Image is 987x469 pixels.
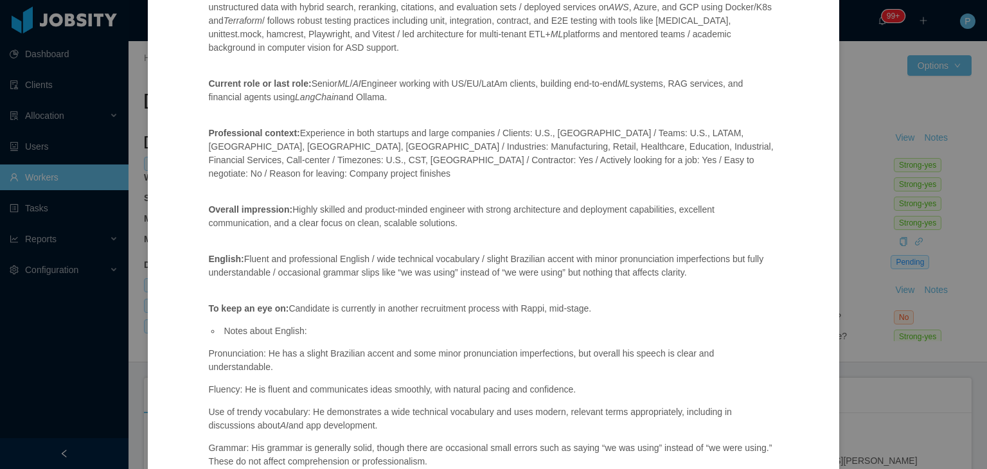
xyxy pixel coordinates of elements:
[208,441,777,468] p: Grammar: His grammar is generally solid, though there are occasional small errors such as saying ...
[208,383,777,396] p: Fluency: He is fluent and communicates ideas smoothly, with natural pacing and confidence.
[609,2,629,12] em: AWS
[208,203,777,230] p: Highly skilled and product-minded engineer with strong architecture and deployment capabilities, ...
[208,252,777,279] p: Fluent and professional English / wide technical vocabulary / slight Brazilian accent with minor ...
[208,127,777,181] p: Experience in both startups and large companies / Clients: U.S., [GEOGRAPHIC_DATA] / Teams: U.S.,...
[208,77,777,104] p: Senior / Engineer working with US/EU/LatAm clients, building end-to-end systems, RAG services, an...
[208,78,311,89] strong: Current role or last role:
[551,29,563,39] em: ML
[208,303,289,314] strong: To keep an eye on:
[337,78,350,89] em: ML
[224,15,262,26] em: Terraform
[295,92,339,102] em: LangChain
[208,204,292,215] strong: Overall impression:
[208,347,777,374] p: Pronunciation: He has a slight Brazilian accent and some minor pronunciation imperfections, but o...
[208,302,777,315] p: Candidate is currently in another recruitment process with Rappi, mid-stage.
[208,405,777,432] p: Use of trendy vocabulary: He demonstrates a wide technical vocabulary and uses modern, relevant t...
[280,420,289,430] em: AI
[618,78,630,89] em: ML
[208,128,299,138] strong: Professional context:
[352,78,360,89] em: AI
[221,324,777,338] li: Notes about English:
[208,254,244,264] strong: English:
